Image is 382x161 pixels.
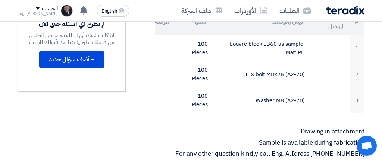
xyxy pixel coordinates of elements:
td: 1 [350,35,364,61]
th: البيان/الوصف [214,9,311,35]
div: Eng. [PERSON_NAME] [18,12,58,16]
div: لم تطرح أي أسئلة حتى الآن [28,19,115,28]
td: 100 Pieces [175,61,214,87]
p: For any other question kindly call Eng. A.Idress [PHONE_NUMBER] [155,150,364,158]
th: الكود/الموديل [311,9,350,35]
img: Teradix logo [326,6,364,15]
td: 3 [350,87,364,113]
a: الأوردرات [228,2,273,19]
td: HEX bolt M8x25 (A2-70) [214,61,311,87]
div: Open chat [357,136,377,156]
a: الطلبات [273,2,317,19]
p: Sample is available during fabrication [155,139,364,146]
td: 100 Pieces [175,35,214,61]
button: + أضف سؤال جديد [39,51,104,68]
img: _1721078382163.jpg [61,5,73,17]
button: English [97,5,129,17]
td: Louvre block LB60 as sample, Mat: PU [214,35,311,61]
a: ملف الشركة [175,2,228,19]
div: اذا كانت لديك أي اسئلة بخصوص الطلب, من فضلك اطرحها هنا بعد قبولك للطلب [28,32,115,45]
th: الكمية [175,9,214,35]
td: Washer M8 (A2-70) [214,87,311,113]
td: 100 Pieces [175,87,214,113]
span: English [101,9,117,14]
th: المرفقات [136,9,175,35]
td: 2 [350,61,364,87]
p: Drawing in attachment [155,128,364,135]
th: # [350,9,364,35]
div: الحساب [42,6,58,12]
